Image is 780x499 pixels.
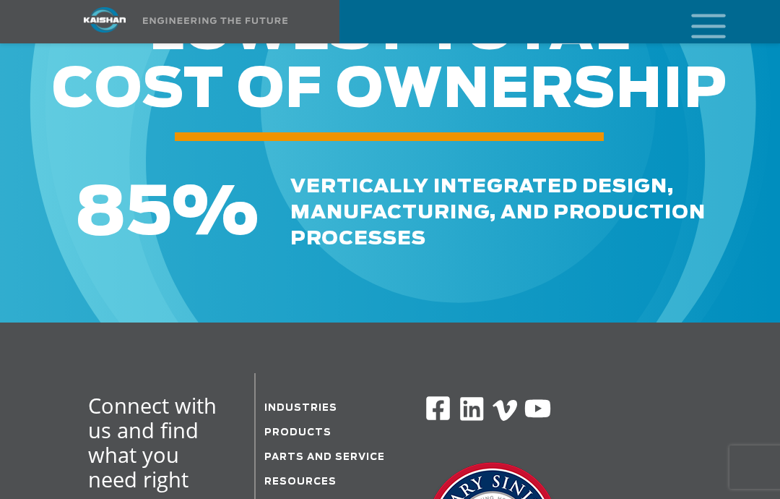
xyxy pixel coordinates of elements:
[75,181,172,247] span: 85
[685,9,710,34] a: mobile menu
[425,395,451,422] img: Facebook
[264,477,337,487] a: Resources
[143,17,287,24] img: Engineering the future
[264,453,385,462] a: Parts and service
[264,428,331,438] a: Products
[458,395,486,423] img: Linkedin
[172,181,259,247] span: %
[51,7,159,33] img: kaishan logo
[524,395,552,423] img: Youtube
[290,177,706,248] span: vertically integrated design, manufacturing, and production processes
[264,404,337,413] a: Industries
[493,400,517,421] img: Vimeo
